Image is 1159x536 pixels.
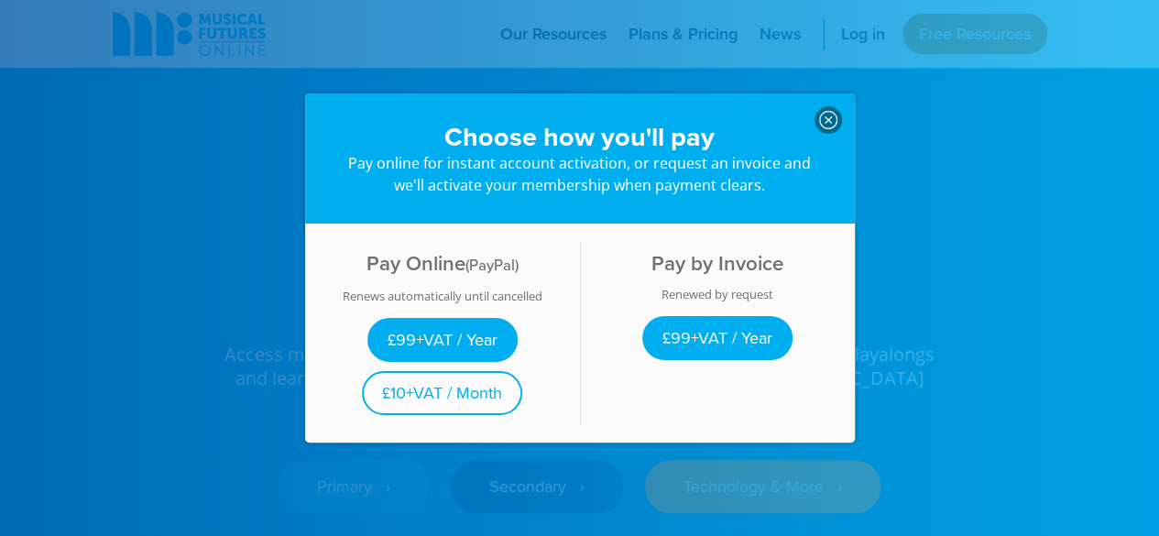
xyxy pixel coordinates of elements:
[367,318,518,362] a: £99+VAT / Year
[465,254,519,276] span: (PayPal)
[642,316,793,360] a: £99+VAT / Year
[316,251,569,278] h4: Pay Online
[591,287,844,301] div: Renewed by request
[316,289,569,303] div: Renews automatically until cancelled
[362,371,522,415] a: £10+VAT / Month
[591,251,844,276] h4: Pay by Invoice
[342,152,818,196] p: Pay online for instant account activation, or request an invoice and we'll activate your membersh...
[342,121,818,153] h3: Choose how you'll pay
